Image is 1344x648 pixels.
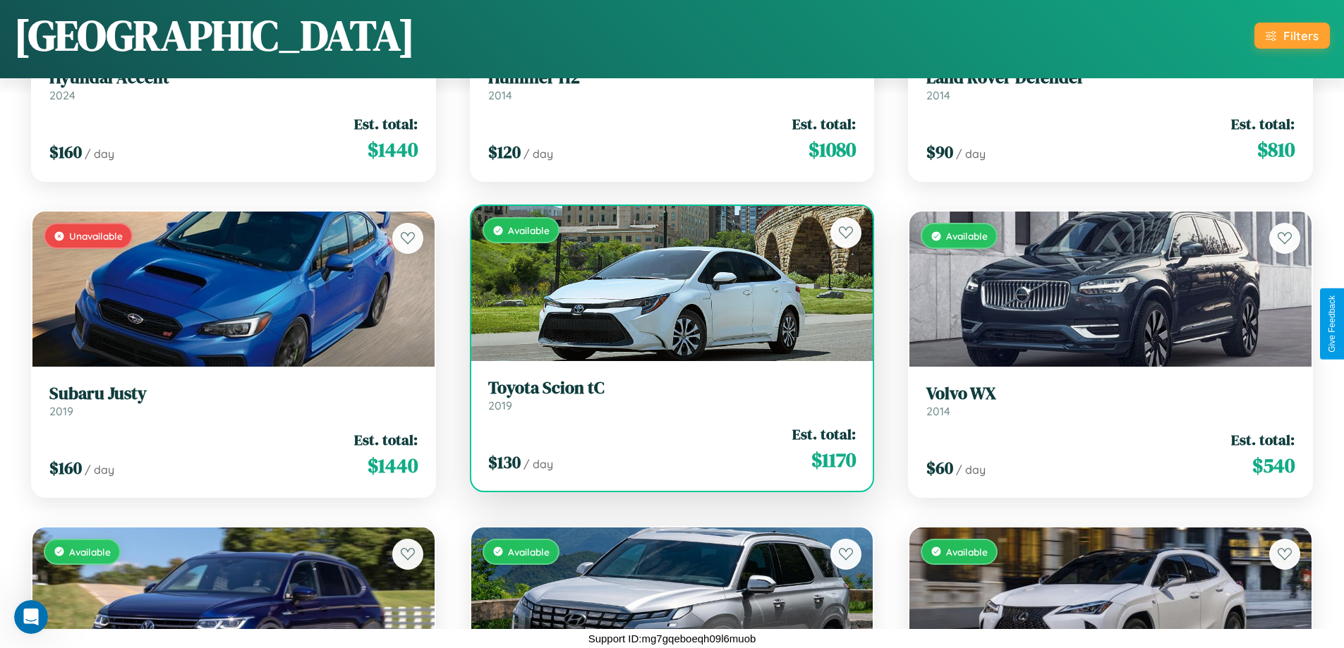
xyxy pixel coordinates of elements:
[368,451,418,479] span: $ 1440
[354,429,418,450] span: Est. total:
[946,546,988,558] span: Available
[926,384,1295,404] h3: Volvo WX
[946,230,988,242] span: Available
[926,68,1295,88] h3: Land Rover Defender
[69,230,123,242] span: Unavailable
[488,68,856,88] h3: Hummer H2
[488,378,856,412] a: Toyota Scion tC2019
[926,88,950,102] span: 2014
[49,384,418,418] a: Subaru Justy2019
[508,224,550,236] span: Available
[368,135,418,164] span: $ 1440
[508,546,550,558] span: Available
[1283,28,1319,43] div: Filters
[49,140,82,164] span: $ 160
[488,451,521,474] span: $ 130
[588,629,756,648] p: Support ID: mg7gqeboeqh09l6muob
[792,424,856,444] span: Est. total:
[49,68,418,102] a: Hyundai Accent2024
[488,68,856,102] a: Hummer H22014
[49,88,75,102] span: 2024
[956,463,986,477] span: / day
[14,600,48,634] iframe: Intercom live chat
[1254,23,1330,49] button: Filters
[49,456,82,479] span: $ 160
[926,140,953,164] span: $ 90
[488,378,856,398] h3: Toyota Scion tC
[809,135,856,164] span: $ 1080
[792,114,856,134] span: Est. total:
[488,88,512,102] span: 2014
[354,114,418,134] span: Est. total:
[49,404,73,418] span: 2019
[49,384,418,404] h3: Subaru Justy
[926,68,1295,102] a: Land Rover Defender2014
[488,140,521,164] span: $ 120
[926,384,1295,418] a: Volvo WX2014
[488,398,512,412] span: 2019
[1231,429,1295,450] span: Est. total:
[811,446,856,474] span: $ 1170
[1327,295,1337,353] div: Give Feedback
[926,456,953,479] span: $ 60
[956,147,986,161] span: / day
[14,6,415,64] h1: [GEOGRAPHIC_DATA]
[1231,114,1295,134] span: Est. total:
[85,147,114,161] span: / day
[523,147,553,161] span: / day
[85,463,114,477] span: / day
[69,546,111,558] span: Available
[926,404,950,418] span: 2014
[523,457,553,471] span: / day
[49,68,418,88] h3: Hyundai Accent
[1252,451,1295,479] span: $ 540
[1257,135,1295,164] span: $ 810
